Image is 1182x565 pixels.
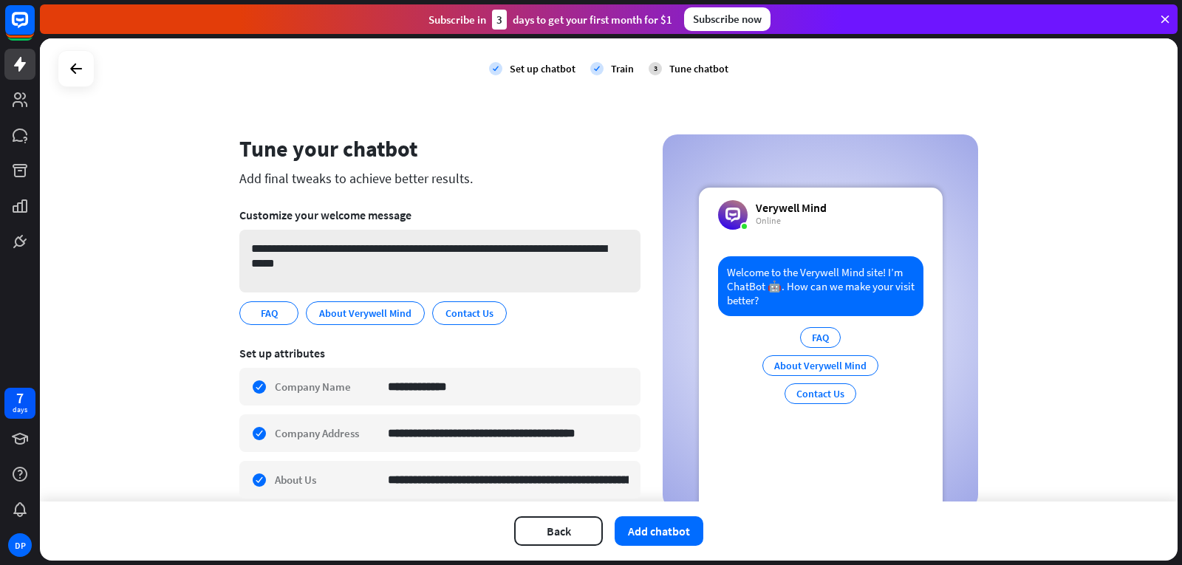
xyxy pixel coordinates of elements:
div: 7 [16,391,24,405]
div: 3 [492,10,507,30]
div: Welcome to the Verywell Mind site! I’m ChatBot 🤖. How can we make your visit better? [718,256,923,316]
div: Customize your welcome message [239,208,640,222]
div: About Verywell Mind [762,355,878,376]
span: Contact Us [444,305,495,321]
button: Open LiveChat chat widget [12,6,56,50]
i: check [489,62,502,75]
div: DP [8,533,32,557]
div: 3 [649,62,662,75]
div: Set up attributes [239,346,640,360]
div: Verywell Mind [756,200,827,215]
div: Subscribe in days to get your first month for $1 [428,10,672,30]
button: Back [514,516,603,546]
a: 7 days [4,388,35,419]
div: Tune your chatbot [239,134,640,162]
div: Tune chatbot [669,62,728,75]
div: Add final tweaks to achieve better results. [239,170,640,187]
span: FAQ [259,305,279,321]
div: FAQ [800,327,841,348]
div: Contact Us [785,383,856,404]
div: Subscribe now [684,7,771,31]
div: Online [756,215,827,227]
span: About Verywell Mind [318,305,413,321]
div: Train [611,62,634,75]
div: days [13,405,27,415]
div: Set up chatbot [510,62,575,75]
button: Add chatbot [615,516,703,546]
i: check [590,62,604,75]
